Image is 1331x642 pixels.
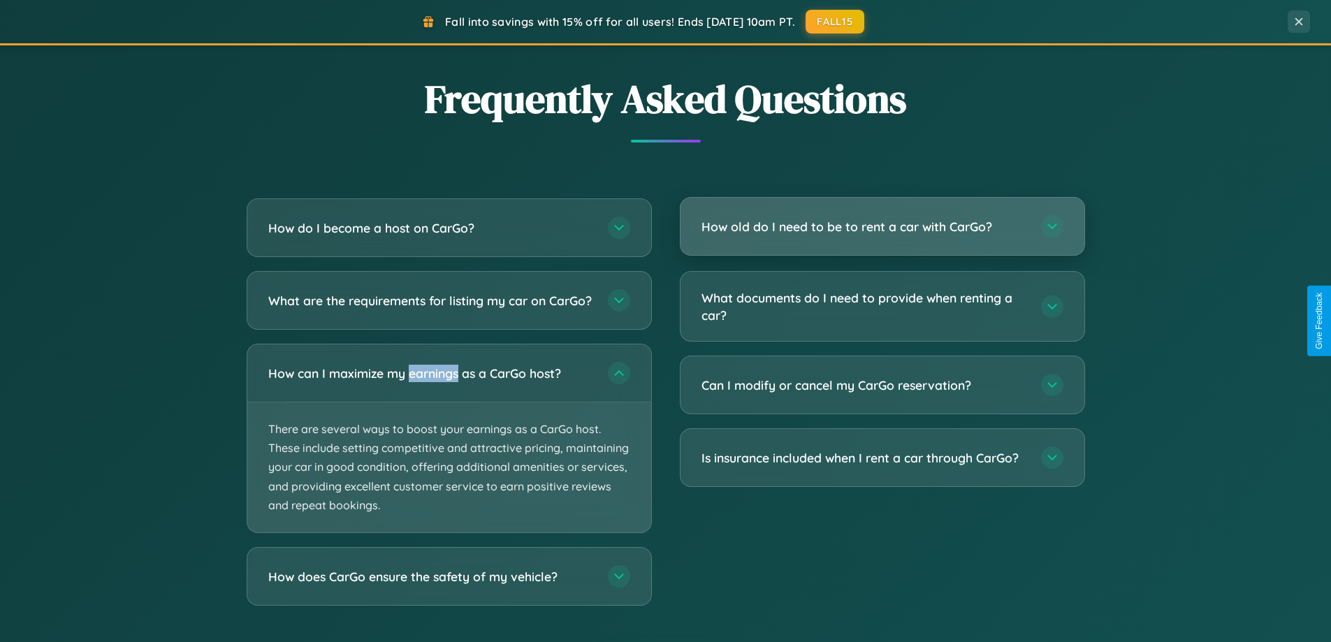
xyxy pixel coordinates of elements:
[247,402,651,532] p: There are several ways to boost your earnings as a CarGo host. These include setting competitive ...
[701,377,1027,394] h3: Can I modify or cancel my CarGo reservation?
[268,568,594,585] h3: How does CarGo ensure the safety of my vehicle?
[701,449,1027,467] h3: Is insurance included when I rent a car through CarGo?
[268,365,594,382] h3: How can I maximize my earnings as a CarGo host?
[268,219,594,237] h3: How do I become a host on CarGo?
[806,10,864,34] button: FALL15
[247,72,1085,126] h2: Frequently Asked Questions
[701,218,1027,235] h3: How old do I need to be to rent a car with CarGo?
[701,289,1027,323] h3: What documents do I need to provide when renting a car?
[268,292,594,309] h3: What are the requirements for listing my car on CarGo?
[1314,293,1324,349] div: Give Feedback
[445,15,795,29] span: Fall into savings with 15% off for all users! Ends [DATE] 10am PT.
